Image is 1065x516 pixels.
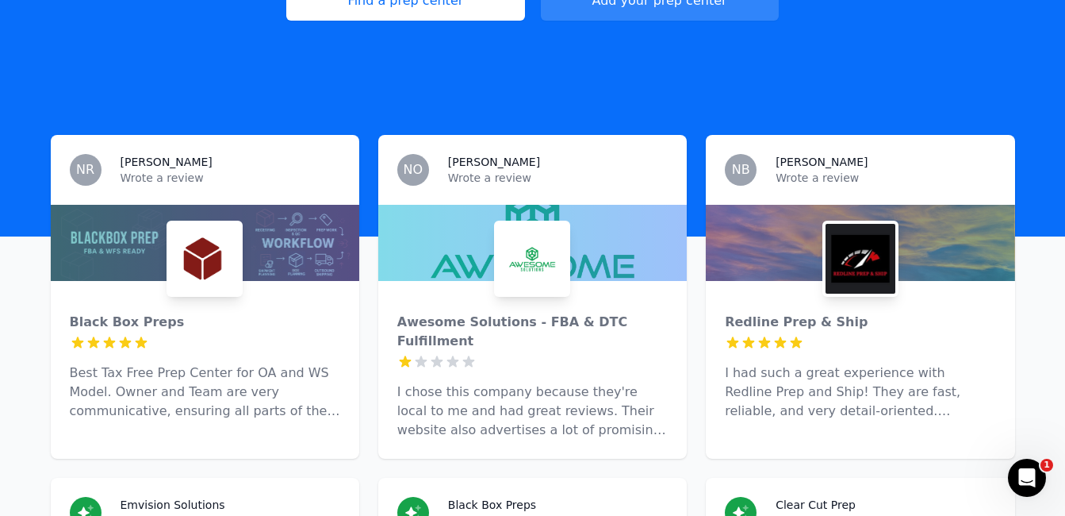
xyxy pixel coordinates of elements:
span: NO [404,164,423,176]
span: NB [732,164,750,176]
img: Awesome Solutions - FBA & DTC Fulfillment [497,224,567,294]
img: Redline Prep & Ship [826,224,895,294]
iframe: Intercom live chat [1008,459,1046,497]
span: 1 [1040,459,1053,472]
img: Black Box Preps [170,224,239,294]
a: NB[PERSON_NAME]Wrote a reviewRedline Prep & Ship Redline Prep & ShipI had such a great experience... [706,135,1014,459]
h3: [PERSON_NAME] [448,154,540,170]
p: I chose this company because they're local to me and had great reviews. Their website also advert... [397,383,668,440]
h3: [PERSON_NAME] [776,154,868,170]
a: NO[PERSON_NAME]Wrote a reviewAwesome Solutions - FBA & DTC FulfillmentAwesome Solutions - FBA & D... [378,135,687,459]
div: Black Box Preps [70,313,340,332]
p: Wrote a review [121,170,340,186]
p: I had such a great experience with Redline Prep and Ship! They are fast, reliable, and very detai... [725,364,995,421]
h3: [PERSON_NAME] [121,154,213,170]
a: NR[PERSON_NAME]Wrote a reviewBlack Box PrepsBlack Box PrepsBest Tax Free Prep Center for OA and W... [51,135,359,459]
div: Redline Prep & Ship [725,313,995,332]
h3: Emvision Solutions [121,497,225,513]
span: NR [76,164,94,176]
p: Wrote a review [776,170,995,186]
h3: Black Box Preps [448,497,536,513]
h3: Clear Cut Prep [776,497,856,513]
p: Wrote a review [448,170,668,186]
p: Best Tax Free Prep Center for OA and WS Model. Owner and Team are very communicative, ensuring al... [70,364,340,421]
div: Awesome Solutions - FBA & DTC Fulfillment [397,313,668,351]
